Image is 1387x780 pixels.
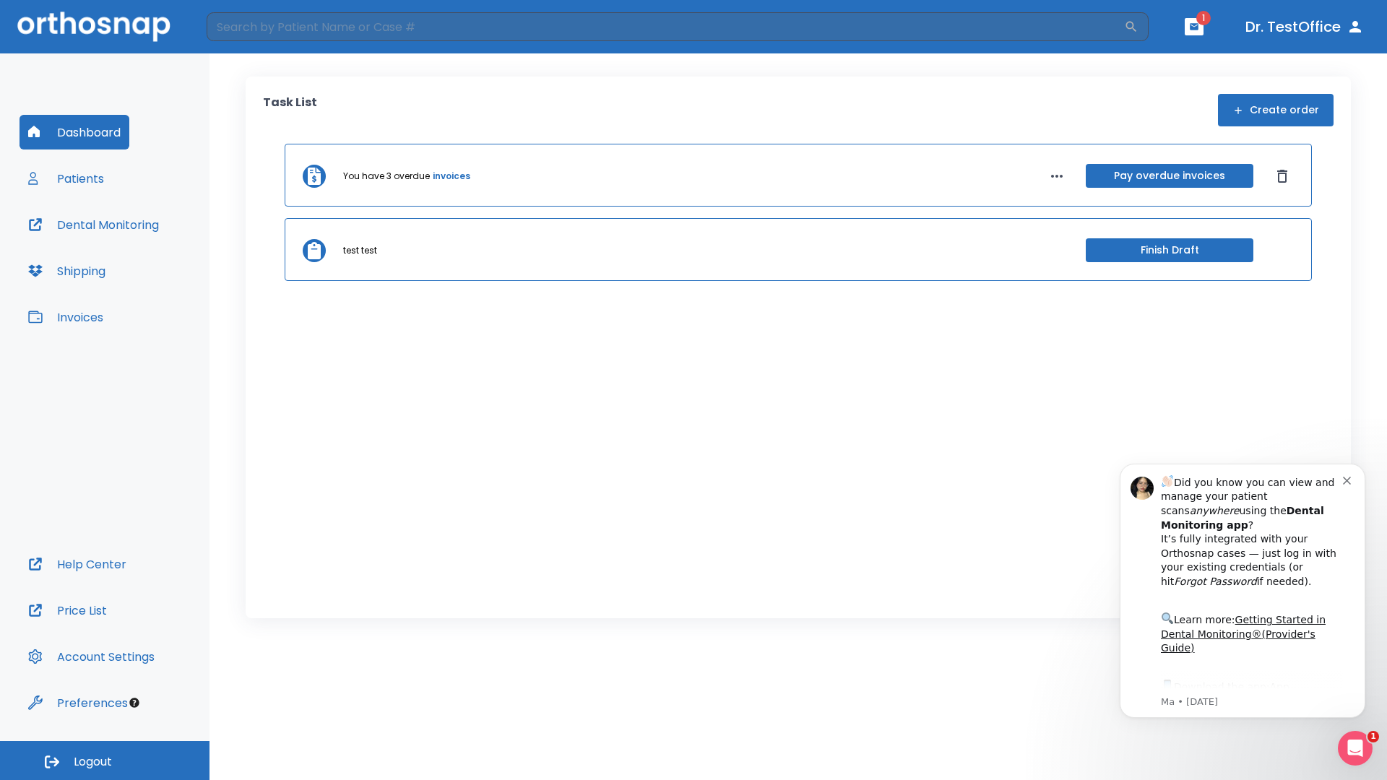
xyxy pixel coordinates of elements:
[20,300,112,334] button: Invoices
[63,235,245,309] div: Download the app: | ​ Let us know if you need help getting started!
[17,12,170,41] img: Orthosnap
[1086,238,1253,262] button: Finish Draft
[20,115,129,149] button: Dashboard
[207,12,1124,41] input: Search by Patient Name or Case #
[20,207,168,242] button: Dental Monitoring
[1240,14,1370,40] button: Dr. TestOffice
[263,94,317,126] p: Task List
[20,253,114,288] button: Shipping
[343,244,377,257] p: test test
[433,170,470,183] a: invoices
[343,170,430,183] p: You have 3 overdue
[1086,164,1253,188] button: Pay overdue invoices
[128,696,141,709] div: Tooltip anchor
[20,161,113,196] button: Patients
[1367,731,1379,742] span: 1
[20,593,116,628] button: Price List
[1271,165,1294,188] button: Dismiss
[20,639,163,674] button: Account Settings
[1218,94,1334,126] button: Create order
[20,685,137,720] button: Preferences
[1196,11,1211,25] span: 1
[63,253,245,266] p: Message from Ma, sent 3w ago
[1338,731,1373,766] iframe: Intercom live chat
[1098,442,1387,741] iframe: Intercom notifications message
[63,239,191,265] a: App Store
[74,754,112,770] span: Logout
[245,31,256,43] button: Dismiss notification
[20,547,135,581] button: Help Center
